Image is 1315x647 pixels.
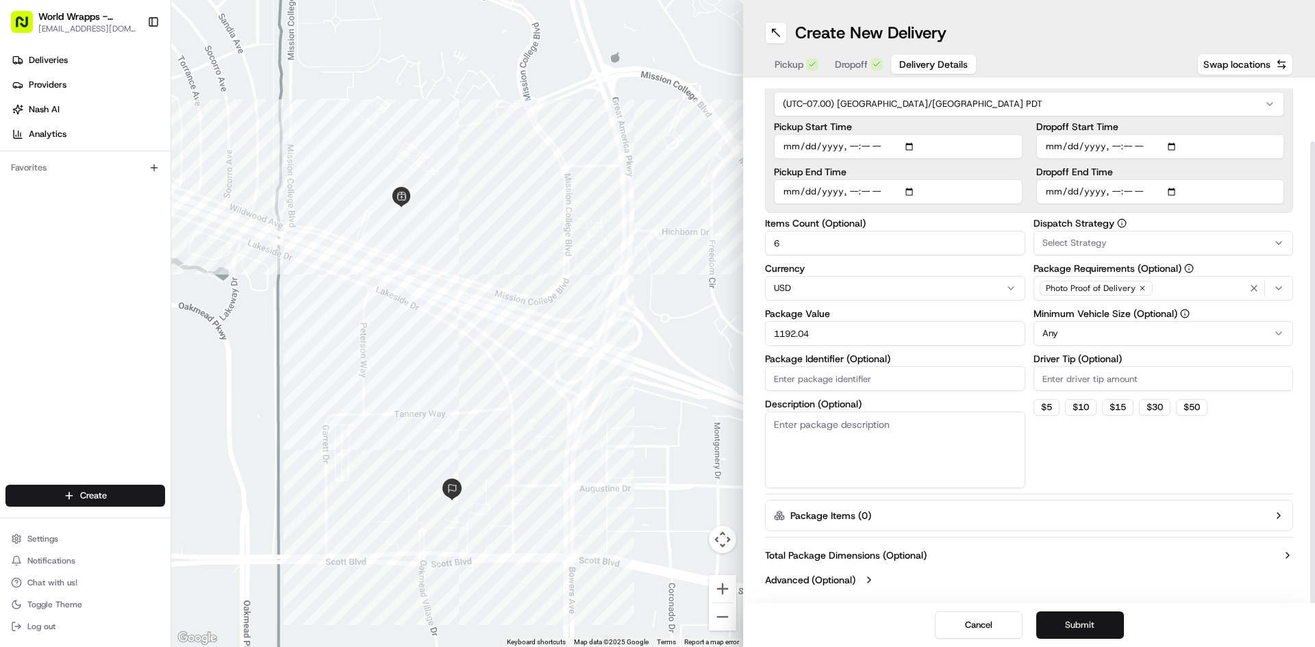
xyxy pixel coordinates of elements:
button: Notifications [5,551,165,570]
button: Minimum Vehicle Size (Optional) [1180,309,1190,318]
button: $30 [1139,399,1170,416]
span: Providers [29,79,66,91]
label: Package Items ( 0 ) [790,509,871,522]
input: Enter package value [765,321,1025,346]
label: Advanced (Optional) [765,573,855,587]
span: Knowledge Base [27,199,105,212]
label: Driver Tip (Optional) [1034,354,1294,364]
label: Package Identifier (Optional) [765,354,1025,364]
button: $15 [1102,399,1134,416]
button: Zoom out [709,603,736,631]
label: Minimum Vehicle Size (Optional) [1034,309,1294,318]
span: Analytics [29,128,66,140]
label: Time Zone [774,79,1284,89]
label: Dropoff End Time [1036,167,1285,177]
span: Delivery Details [899,58,968,71]
div: 💻 [116,200,127,211]
button: Toggle Theme [5,595,165,614]
a: Terms (opens in new tab) [657,638,676,646]
span: Create [80,490,107,502]
label: Currency [765,264,1025,273]
button: World Wrapps - [PERSON_NAME] [38,10,136,23]
button: Log out [5,617,165,636]
button: Keyboard shortcuts [507,637,566,647]
button: Cancel [935,611,1023,639]
a: Open this area in Google Maps (opens a new window) [175,629,220,647]
button: Package Requirements (Optional) [1184,264,1194,273]
span: Settings [27,533,58,544]
img: Google [175,629,220,647]
a: Deliveries [5,49,171,71]
a: 💻API Documentation [110,193,225,218]
div: Favorites [5,157,165,179]
span: Map data ©2025 Google [574,638,649,646]
input: Enter number of items [765,231,1025,255]
h1: Create New Delivery [795,22,947,44]
a: 📗Knowledge Base [8,193,110,218]
span: Notifications [27,555,75,566]
label: Total Package Dimensions (Optional) [765,548,927,562]
label: Pickup Start Time [774,122,1023,131]
span: Nash AI [29,103,60,116]
a: Powered byPylon [97,231,166,242]
span: Log out [27,621,55,632]
span: Pylon [136,232,166,242]
button: Start new chat [233,135,249,151]
button: Photo Proof of Delivery [1034,276,1294,301]
div: Start new chat [47,131,225,144]
label: Items Count (Optional) [765,218,1025,228]
button: Advanced (Optional) [765,573,1293,587]
label: Description (Optional) [765,399,1025,409]
span: Deliveries [29,54,68,66]
label: Package Requirements (Optional) [1034,264,1294,273]
button: Dispatch Strategy [1117,218,1127,228]
button: [EMAIL_ADDRESS][DOMAIN_NAME] [38,23,136,34]
input: Clear [36,88,226,103]
a: Providers [5,74,171,96]
span: Chat with us! [27,577,77,588]
span: Pickup [775,58,803,71]
label: Pickup End Time [774,167,1023,177]
button: Zoom in [709,575,736,602]
span: Select Strategy [1042,237,1107,249]
span: Swap locations [1203,58,1270,71]
button: $50 [1176,399,1207,416]
span: API Documentation [129,199,220,212]
img: 1736555255976-a54dd68f-1ca7-489b-9aae-adbdc363a1c4 [14,131,38,155]
button: Package Items (0) [765,500,1293,531]
span: Dropoff [835,58,868,71]
div: 📗 [14,200,25,211]
a: Report a map error [684,638,739,646]
input: Enter package identifier [765,366,1025,391]
input: Enter driver tip amount [1034,366,1294,391]
button: $5 [1034,399,1060,416]
button: $10 [1065,399,1097,416]
button: Total Package Dimensions (Optional) [765,548,1293,562]
label: Dispatch Strategy [1034,218,1294,228]
p: Welcome 👋 [14,55,249,77]
label: Package Value [765,309,1025,318]
button: World Wrapps - [PERSON_NAME][EMAIL_ADDRESS][DOMAIN_NAME] [5,5,142,38]
button: Create [5,485,165,507]
span: Toggle Theme [27,599,82,610]
span: Photo Proof of Delivery [1046,283,1136,294]
button: Chat with us! [5,573,165,592]
div: We're available if you need us! [47,144,173,155]
label: Dropoff Start Time [1036,122,1285,131]
button: Swap locations [1197,53,1293,75]
a: Nash AI [5,99,171,120]
button: Map camera controls [709,526,736,553]
button: Submit [1036,611,1124,639]
img: Nash [14,14,41,41]
a: Analytics [5,123,171,145]
button: Select Strategy [1034,231,1294,255]
button: Settings [5,529,165,548]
